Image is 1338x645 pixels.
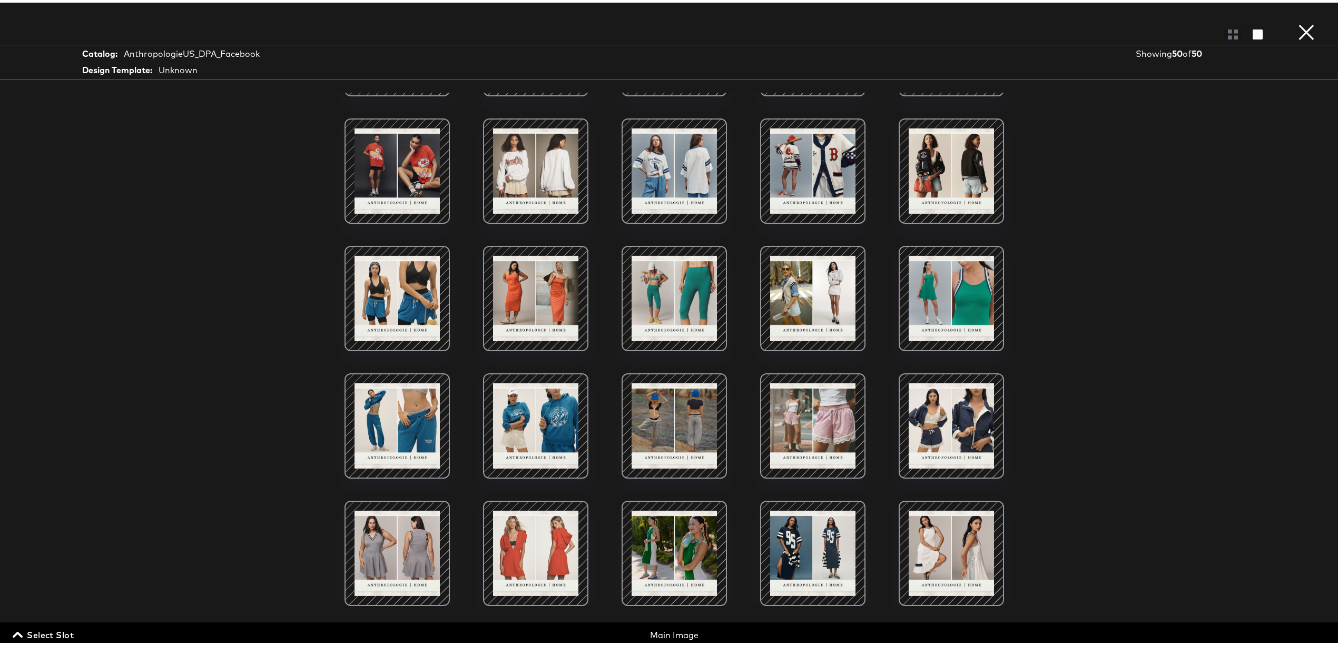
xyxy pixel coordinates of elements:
button: Select Slot [11,625,78,640]
strong: 50 [1192,46,1202,56]
strong: Design Template: [82,62,152,74]
span: Select Slot [15,625,74,640]
strong: 50 [1172,46,1183,56]
div: AnthropologieUS_DPA_Facebook [124,45,260,57]
strong: Catalog: [82,45,117,57]
div: Main Image [456,627,893,639]
div: Unknown [159,62,198,74]
div: Showing of [1136,45,1248,57]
